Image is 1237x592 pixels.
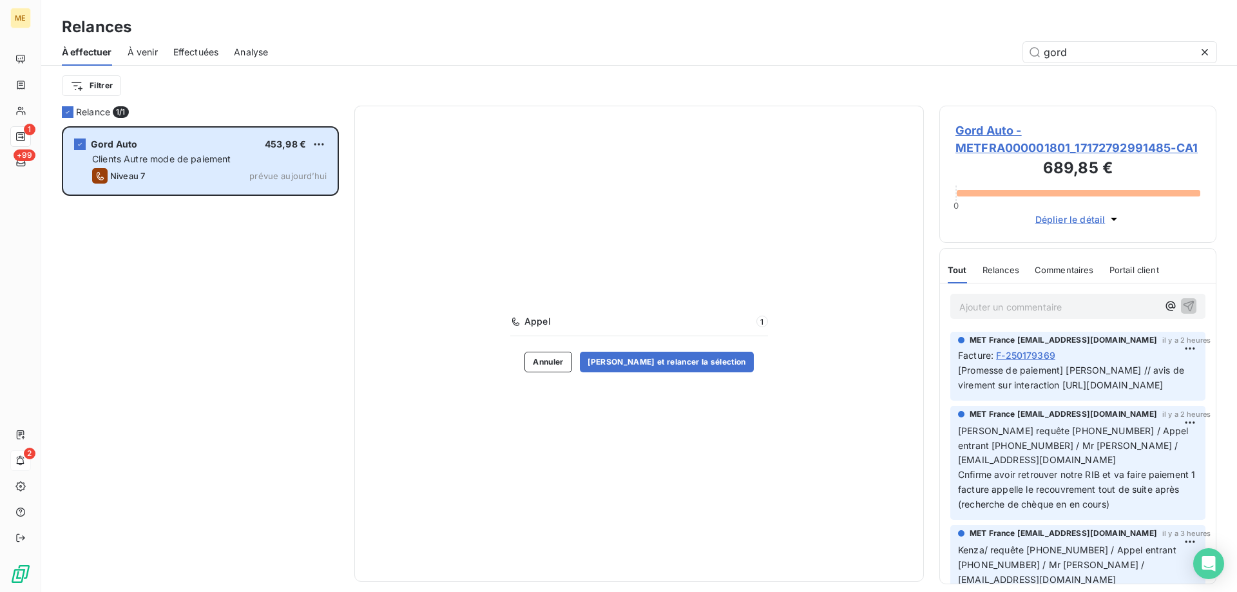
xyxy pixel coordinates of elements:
span: MET France [EMAIL_ADDRESS][DOMAIN_NAME] [970,408,1157,420]
span: Gord Auto - METFRA000001801_17172792991485-CA1 [955,122,1200,157]
div: grid [62,126,339,592]
span: Effectuées [173,46,219,59]
span: Niveau 7 [110,171,145,181]
span: 1/ 1 [113,106,128,118]
span: Analyse [234,46,268,59]
span: il y a 2 heures [1162,336,1211,344]
span: Commentaires [1035,265,1094,275]
span: 0 [954,200,959,211]
button: Déplier le détail [1031,212,1125,227]
span: 453,98 € [265,138,306,149]
button: Filtrer [62,75,121,96]
span: 1 [24,124,35,135]
span: Kenza/ requête [PHONE_NUMBER] / Appel entrant [PHONE_NUMBER] / Mr [PERSON_NAME] / [EMAIL_ADDRESS]... [958,544,1179,585]
span: MET France [EMAIL_ADDRESS][DOMAIN_NAME] [970,528,1157,539]
button: [PERSON_NAME] et relancer la sélection [580,352,754,372]
span: Gord Auto [91,138,137,149]
button: Annuler [524,352,571,372]
img: Logo LeanPay [10,564,31,584]
span: [PERSON_NAME] requête [PHONE_NUMBER] / Appel entrant [PHONE_NUMBER] / Mr [PERSON_NAME] / [EMAIL_A... [958,425,1198,510]
div: Open Intercom Messenger [1193,548,1224,579]
h3: 689,85 € [955,157,1200,182]
span: Tout [948,265,967,275]
span: il y a 2 heures [1162,410,1211,418]
span: Appel [524,315,753,328]
div: ME [10,8,31,28]
span: Relance [76,106,110,119]
h3: Relances [62,15,131,39]
span: Relances [983,265,1019,275]
span: F-250179369 [996,349,1055,362]
span: 2 [24,448,35,459]
span: À effectuer [62,46,112,59]
span: [Promesse de paiement] [PERSON_NAME] // avis de virement sur interaction [URL][DOMAIN_NAME] [958,365,1187,390]
span: Déplier le détail [1035,213,1106,226]
span: Facture : [958,349,993,362]
span: Portail client [1109,265,1159,275]
span: 1 [756,316,768,327]
span: +99 [14,149,35,161]
span: Clients Autre mode de paiement [92,153,231,164]
span: il y a 3 heures [1162,530,1211,537]
span: prévue aujourd’hui [249,171,327,181]
span: MET France [EMAIL_ADDRESS][DOMAIN_NAME] [970,334,1157,346]
input: Rechercher [1023,42,1216,62]
span: À venir [128,46,158,59]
